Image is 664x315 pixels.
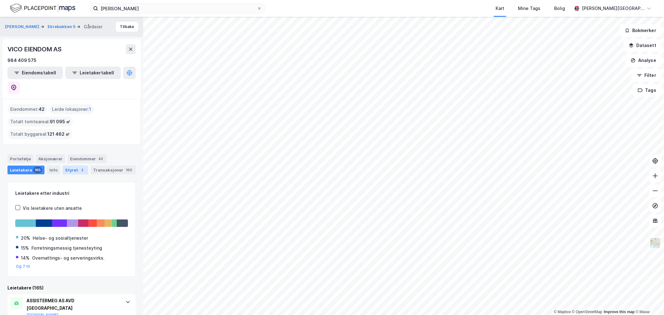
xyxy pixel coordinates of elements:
[496,5,504,12] div: Kart
[7,57,36,64] div: 984 409 575
[554,5,565,12] div: Bolig
[625,54,662,67] button: Analyse
[32,254,105,262] div: Overnattings- og serveringsvirks.
[632,69,662,82] button: Filter
[65,67,121,79] button: Leietakertabell
[5,24,40,30] button: [PERSON_NAME]
[8,117,73,127] div: Totalt tomteareal :
[7,284,136,292] div: Leietakere (165)
[619,24,662,37] button: Bokmerker
[15,190,128,197] div: Leietakere etter industri
[7,154,33,163] div: Portefølje
[633,84,662,96] button: Tags
[633,285,664,315] iframe: Chat Widget
[36,154,65,163] div: Aksjonærer
[84,23,102,31] div: Gårdeier
[649,237,661,249] img: Z
[21,244,29,252] div: 15%
[50,118,70,125] span: 91 095 ㎡
[582,5,644,12] div: [PERSON_NAME][GEOGRAPHIC_DATA]
[8,104,47,114] div: Eiendommer :
[97,156,104,162] div: 42
[39,106,45,113] span: 42
[554,310,571,314] a: Mapbox
[49,104,94,114] div: Leide lokasjoner :
[7,44,63,54] div: VICO EIENDOM AS
[47,166,60,174] div: Info
[518,5,540,12] div: Mine Tags
[98,4,257,13] input: Søk på adresse, matrikkel, gårdeiere, leietakere eller personer
[116,22,138,32] button: Tilbake
[8,129,72,139] div: Totalt byggareal :
[7,166,45,174] div: Leietakere
[79,167,86,173] div: 2
[63,166,88,174] div: Styret
[33,167,42,173] div: 165
[7,67,63,79] button: Eiendomstabell
[91,166,136,174] div: Transaksjoner
[10,3,75,14] img: logo.f888ab2527a4732fd821a326f86c7f29.svg
[26,297,119,312] div: ASSISTERMEG AS AVD [GEOGRAPHIC_DATA]
[68,154,107,163] div: Eiendommer
[47,130,70,138] span: 121 462 ㎡
[33,234,88,242] div: Helse- og sosialtjenester
[48,24,77,30] button: Ekrebakken 5
[23,205,82,212] div: Vis leietakere uten ansatte
[604,310,635,314] a: Improve this map
[572,310,602,314] a: OpenStreetMap
[21,254,30,262] div: 14%
[125,167,133,173] div: 163
[16,264,30,269] button: Og 7 til
[89,106,91,113] span: 1
[31,244,102,252] div: Forretningsmessig tjenesteyting
[624,39,662,52] button: Datasett
[21,234,30,242] div: 20%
